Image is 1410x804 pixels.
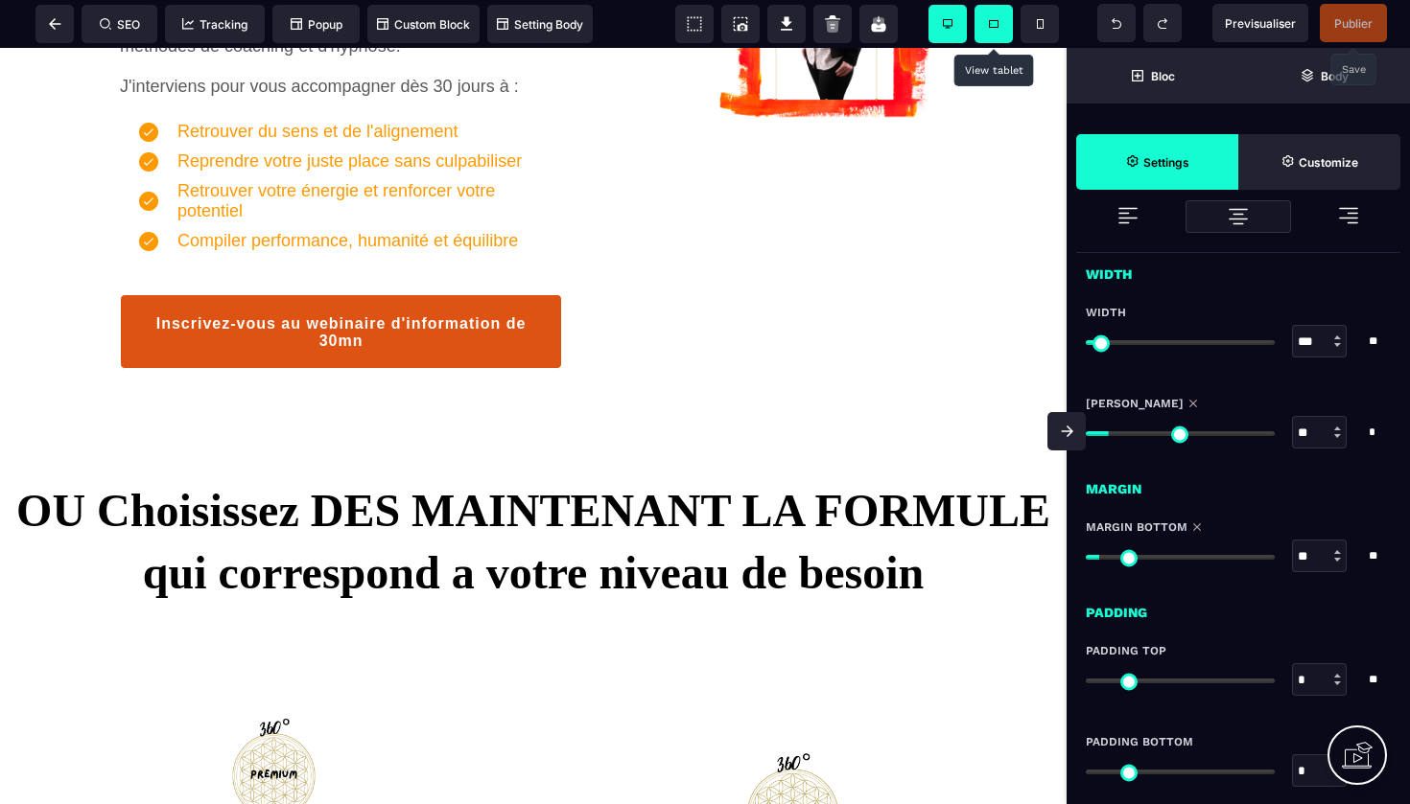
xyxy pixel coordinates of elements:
span: Tracking [182,17,247,32]
span: SEO [100,17,140,32]
span: Popup [291,17,342,32]
strong: Customize [1299,155,1358,170]
span: [PERSON_NAME] [1086,396,1184,411]
text: Compiler performance, humanité et équilibre [177,183,518,203]
strong: Settings [1143,155,1189,170]
span: Margin Bottom [1086,519,1187,535]
span: Open Style Manager [1238,134,1400,190]
span: Width [1086,305,1126,320]
span: Open Layer Manager [1238,48,1410,103]
strong: Body [1321,69,1349,83]
img: loading [1337,204,1360,227]
div: Width [1067,253,1410,286]
img: 7126ff4599d2c04edf5294bfb35faa18_tick.png [139,75,158,94]
span: Padding Bottom [1086,734,1193,749]
img: loading [1116,204,1140,227]
strong: Bloc [1151,69,1175,83]
img: loading [1227,205,1250,228]
span: Preview [1212,4,1308,42]
span: Settings [1076,134,1238,190]
span: Custom Block [377,17,470,32]
button: Inscrivez-vous au webinaire d'information de 30mn [120,246,562,321]
span: Padding Top [1086,643,1166,658]
span: Setting Body [497,17,583,32]
span: Open Blocks [1067,48,1238,103]
span: Publier [1334,16,1373,31]
span: Screenshot [721,5,760,43]
img: 7126ff4599d2c04edf5294bfb35faa18_tick.png [139,184,158,203]
img: e0f2e3de9c972f65dd796c690daca1ed_360%C2%B0_(Publication_Facebook)-3.png [206,661,341,778]
img: 7126ff4599d2c04edf5294bfb35faa18_tick.png [139,104,158,124]
span: View components [675,5,714,43]
div: Padding [1067,591,1410,624]
img: 7126ff4599d2c04edf5294bfb35faa18_tick.png [139,144,158,163]
div: Margin [1067,468,1410,500]
span: Previsualiser [1225,16,1296,31]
